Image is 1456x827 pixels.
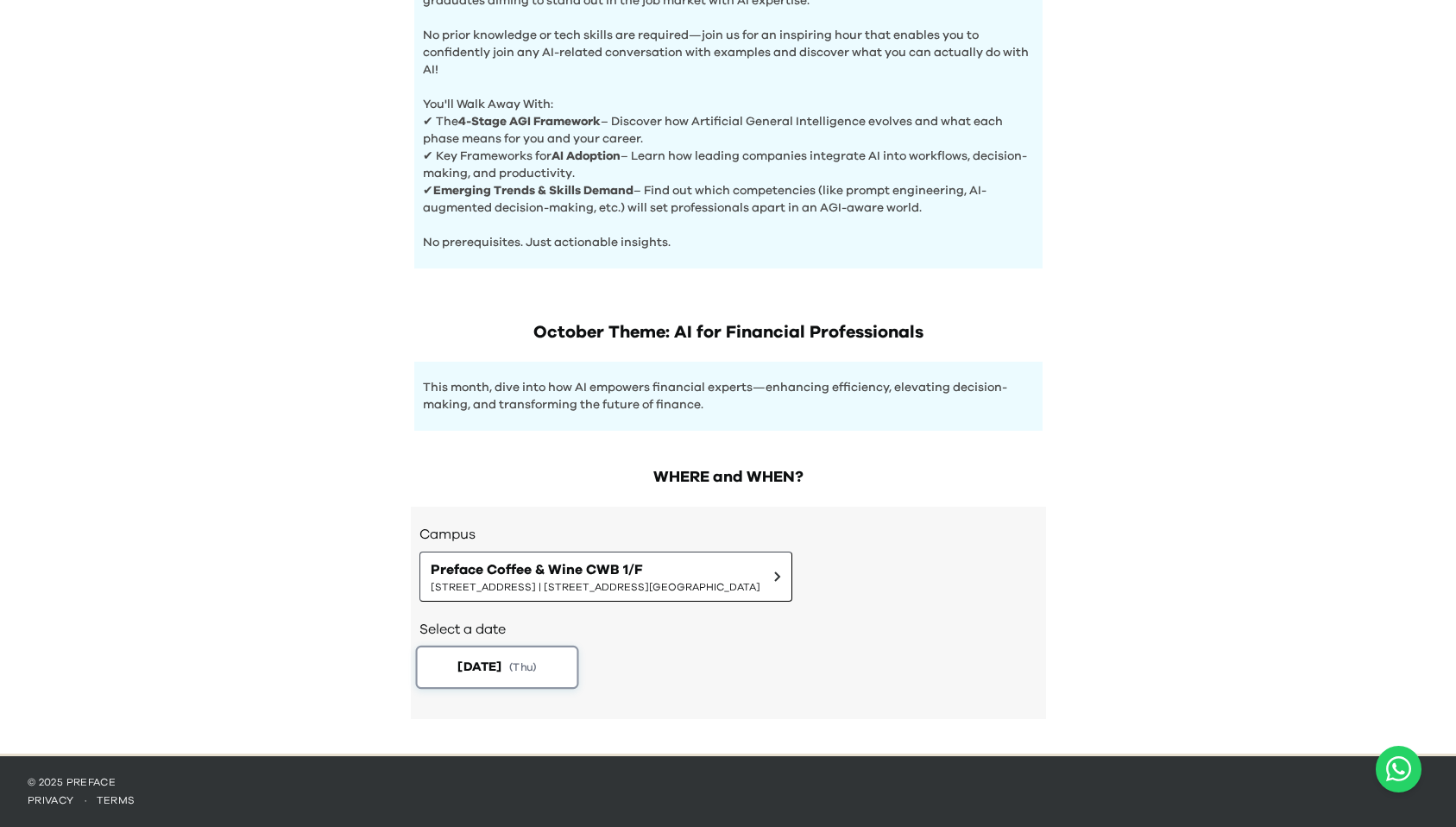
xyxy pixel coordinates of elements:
[1376,746,1421,792] button: Open WhatsApp chat
[414,320,1043,344] h1: October Theme: AI for Financial Professionals
[1376,746,1421,792] a: Chat with us on WhatsApp
[423,79,1034,113] p: You'll Walk Away With:
[552,150,621,162] b: AI Adoption
[457,658,501,676] span: [DATE]
[415,646,578,689] button: [DATE](Thu)
[458,116,601,128] b: 4-Stage AGI Framework
[423,379,1034,413] p: This month, dive into how AI empowers financial experts—enhancing efficiency, elevating decision-...
[423,113,1034,148] p: ✔ The – Discover how Artificial General Intelligence evolves and what each phase means for you an...
[423,9,1034,79] p: No prior knowledge or tech skills are required—join us for an inspiring hour that enables you to ...
[423,217,1034,251] p: No prerequisites. Just actionable insights.
[419,619,1037,640] h2: Select a date
[431,580,760,594] span: [STREET_ADDRESS] | [STREET_ADDRESS][GEOGRAPHIC_DATA]
[97,795,136,805] a: terms
[28,775,1428,789] p: © 2025 Preface
[419,552,792,602] button: Preface Coffee & Wine CWB 1/F[STREET_ADDRESS] | [STREET_ADDRESS][GEOGRAPHIC_DATA]
[423,182,1034,217] p: ✔ – Find out which competencies (like prompt engineering, AI-augmented decision-making, etc.) wil...
[411,465,1046,489] h2: WHERE and WHEN?
[419,524,1037,545] h3: Campus
[509,660,537,674] span: ( Thu )
[431,559,760,580] span: Preface Coffee & Wine CWB 1/F
[28,795,74,805] a: privacy
[74,795,97,805] span: ·
[423,148,1034,182] p: ✔ Key Frameworks for – Learn how leading companies integrate AI into workflows, decision-making, ...
[433,185,633,197] b: Emerging Trends & Skills Demand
